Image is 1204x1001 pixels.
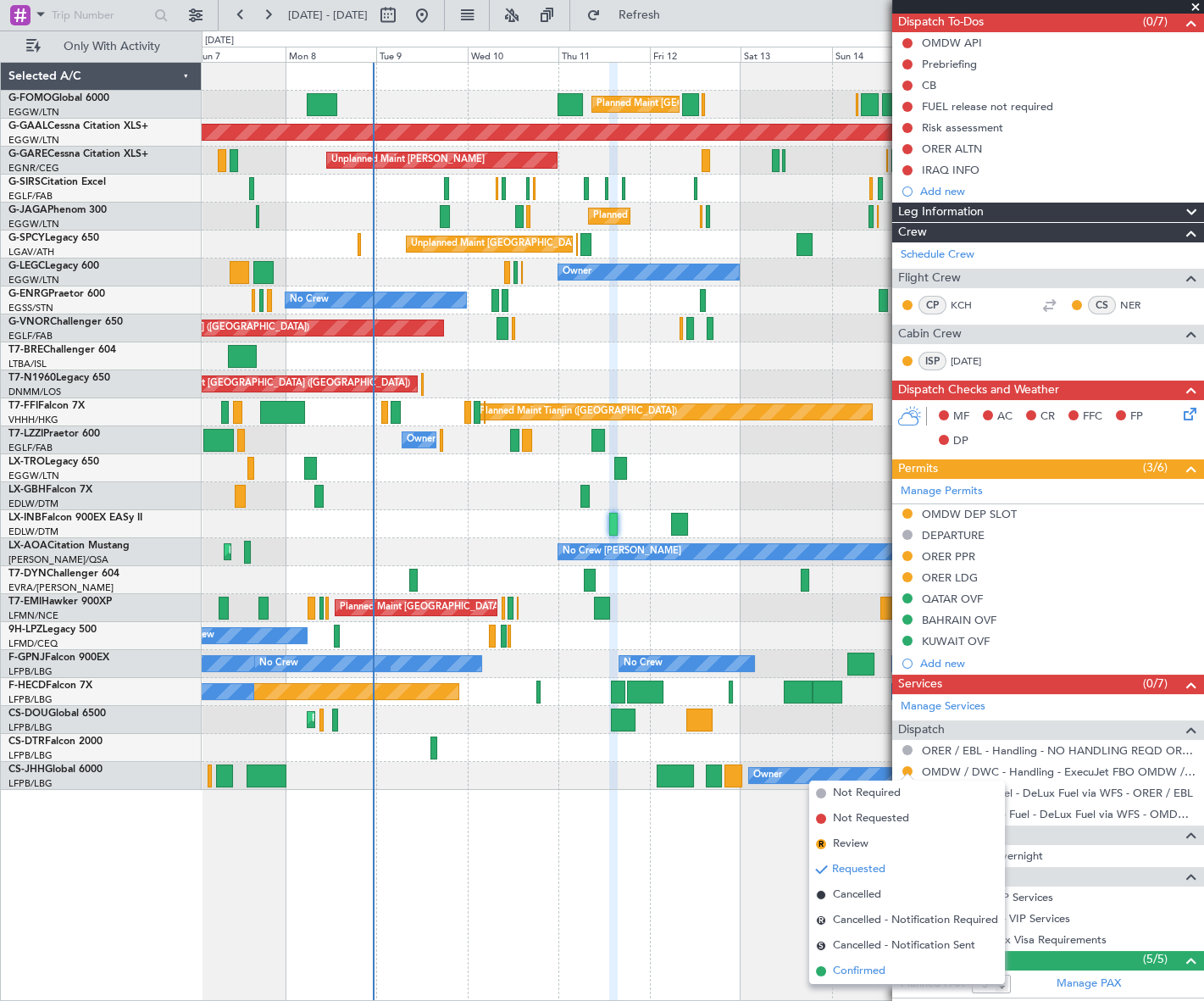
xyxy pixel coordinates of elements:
span: Leg Information [898,203,984,222]
span: (0/7) [1143,675,1168,692]
span: G-LEGC [8,261,45,271]
div: CP [918,296,946,314]
div: Planned Maint [GEOGRAPHIC_DATA] ([GEOGRAPHIC_DATA]) [593,203,860,229]
span: FP [1130,409,1143,425]
a: Schedule Crew [901,247,974,264]
span: F-HECD [8,681,46,691]
a: EGLF/FAB [8,330,53,342]
span: Not Requested [833,810,909,827]
div: Sun 7 [194,47,286,62]
div: Planned Maint Tianjin ([GEOGRAPHIC_DATA]) [479,399,676,425]
span: T7-N1960 [8,373,56,383]
a: EGGW/LTN [8,274,59,286]
a: T7-FFIFalcon 7X [8,401,85,411]
span: Not Required [833,785,901,802]
span: S [816,941,826,951]
a: T7-DYNChallenger 604 [8,569,119,579]
a: EGGW/LTN [8,106,59,119]
span: MF [953,409,969,425]
a: G-VNORChallenger 650 [8,317,123,327]
a: [PERSON_NAME]/QSA [8,553,108,566]
span: 9H-LPZ [8,625,42,635]
span: CS-DOU [8,709,48,719]
a: EDLW/DTM [8,498,58,510]
a: LX-AOACitation Mustang [8,541,130,551]
a: ORER / EBL - Pax Visa Requirements [922,932,1107,947]
span: Dispatch Checks and Weather [898,381,1059,400]
a: T7-LZZIPraetor 600 [8,429,100,439]
div: Sun 14 [832,47,924,62]
a: NER [1120,298,1158,313]
a: F-GPNJFalcon 900EX [8,653,109,663]
span: Confirmed [833,963,885,980]
div: Wed 10 [468,47,559,62]
span: CS-JHH [8,765,45,775]
div: Planned Maint [GEOGRAPHIC_DATA] ([GEOGRAPHIC_DATA]) [596,92,863,117]
div: Prebriefing [922,57,977,71]
div: Unplanned Maint [PERSON_NAME] [331,147,485,173]
span: Dispatch To-Dos [898,13,984,32]
div: Owner [407,427,436,453]
a: G-FOMOGlobal 6000 [8,93,109,103]
span: G-VNOR [8,317,50,327]
a: LFMN/NCE [8,609,58,622]
a: 9H-LPZLegacy 500 [8,625,97,635]
a: OMDW / DWC - Handling - ExecuJet FBO OMDW / DWC [922,765,1196,779]
div: No Crew [624,651,663,676]
span: Services [898,675,942,694]
a: LFPB/LBG [8,665,53,678]
a: EGGW/LTN [8,470,59,482]
a: Manage Services [901,698,985,715]
span: AC [997,409,1013,425]
a: CS-JHHGlobal 6000 [8,765,103,775]
a: EGGW/LTN [8,218,59,231]
span: Cancelled - Notification Required [833,912,998,929]
div: Planned Maint [GEOGRAPHIC_DATA] [340,595,502,620]
span: G-SIRS [8,177,41,187]
button: Refresh [579,2,680,29]
a: F-HECDFalcon 7X [8,681,92,691]
a: EGSS/STN [8,302,53,314]
span: G-FOMO [8,93,52,103]
span: T7-DYN [8,569,47,579]
div: Planned Maint [GEOGRAPHIC_DATA] ([GEOGRAPHIC_DATA]) [229,539,496,564]
div: Add new [920,656,1196,670]
div: Owner [563,259,591,285]
a: LFPB/LBG [8,693,53,706]
div: OMDW DEP SLOT [922,507,1017,521]
span: T7-EMI [8,597,42,607]
a: KCH [951,298,989,313]
span: Requested [832,861,885,878]
span: CS-DTR [8,737,45,747]
span: LX-AOA [8,541,47,551]
div: Sat 13 [741,47,832,62]
div: [DATE] [205,34,234,48]
span: (3/6) [1143,459,1168,476]
button: Only With Activity [19,33,184,60]
div: DEPARTURE [922,528,985,542]
div: Owner [753,763,782,788]
span: G-GARE [8,149,47,159]
div: Tue 9 [376,47,468,62]
div: Fri 12 [650,47,741,62]
span: Only With Activity [44,41,179,53]
div: Mon 8 [286,47,377,62]
div: Risk assessment [922,120,1003,135]
a: ORER / EBL - Handling - NO HANDLING REQD ORER/EBL [922,743,1196,758]
a: EGLF/FAB [8,190,53,203]
a: G-GARECessna Citation XLS+ [8,149,148,159]
span: T7-FFI [8,401,38,411]
input: Trip Number [52,3,149,28]
div: No Crew [290,287,329,313]
a: EGLF/FAB [8,442,53,454]
a: VHHH/HKG [8,414,58,426]
a: G-SPCYLegacy 650 [8,233,99,243]
a: LX-GBHFalcon 7X [8,485,92,495]
a: LFPB/LBG [8,749,53,762]
div: No Crew [259,651,298,676]
div: IRAQ INFO [922,163,979,177]
span: DP [953,433,968,450]
span: Review [833,836,868,853]
div: Unplanned Maint [GEOGRAPHIC_DATA] ([GEOGRAPHIC_DATA]) [131,371,410,397]
span: Cancelled [833,887,881,904]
